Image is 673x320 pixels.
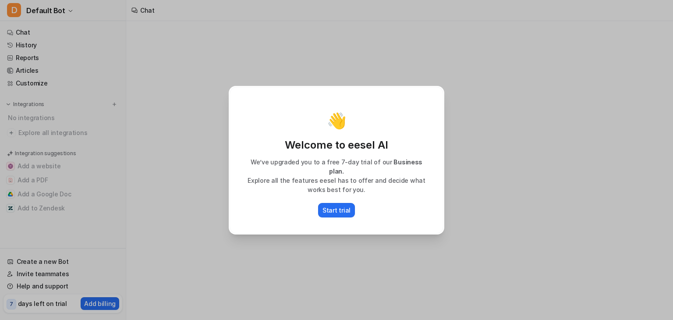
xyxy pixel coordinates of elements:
p: We’ve upgraded you to a free 7-day trial of our [239,157,434,176]
p: Explore all the features eesel has to offer and decide what works best for you. [239,176,434,194]
p: Welcome to eesel AI [239,138,434,152]
p: Start trial [322,206,351,215]
button: Start trial [318,203,355,217]
p: 👋 [327,112,347,129]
